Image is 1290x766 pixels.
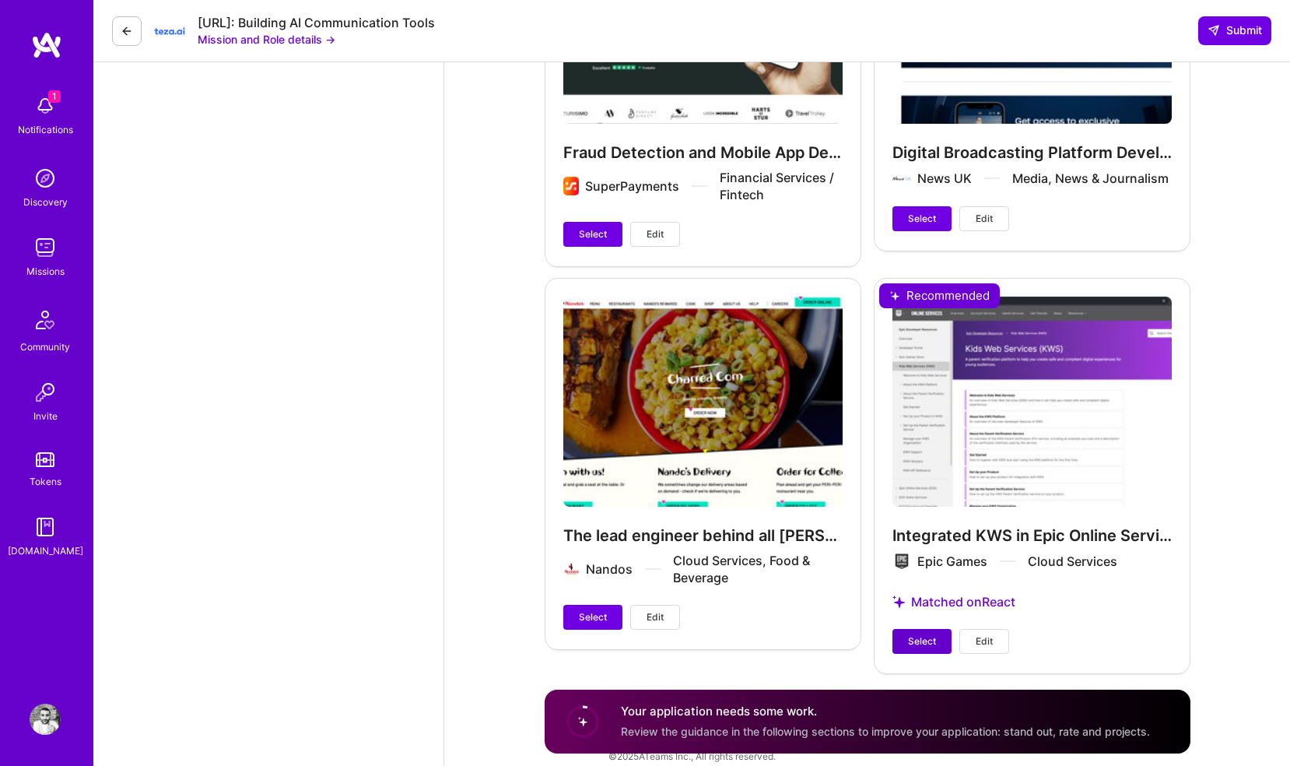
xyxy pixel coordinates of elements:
img: tokens [36,452,54,467]
h4: Your application needs some work. [621,704,1150,720]
button: Edit [630,222,680,247]
img: User Avatar [30,704,61,735]
img: Invite [30,377,61,408]
span: Select [908,212,936,226]
button: Select [563,605,622,630]
div: [DOMAIN_NAME] [8,543,83,559]
div: [URL]: Building AI Communication Tools [198,15,435,31]
div: Community [20,339,70,355]
div: Discovery [23,194,68,210]
span: Submit [1208,23,1262,38]
img: teamwork [30,232,61,263]
span: Edit [647,610,664,624]
button: Edit [959,629,1009,654]
img: Company Logo [154,16,185,47]
span: Edit [976,634,993,648]
button: Select [892,629,952,654]
button: Select [892,206,952,231]
a: User Avatar [26,704,65,735]
div: Notifications [18,121,73,138]
div: Missions [26,263,65,279]
span: Edit [647,227,664,241]
img: discovery [30,163,61,194]
img: Community [26,301,64,339]
span: Select [579,227,607,241]
button: Submit [1198,16,1271,44]
i: icon SendLight [1208,24,1220,37]
img: logo [31,31,62,59]
span: Review the guidance in the following sections to improve your application: stand out, rate and pr... [621,725,1150,738]
img: bell [30,90,61,121]
span: 1 [48,90,61,103]
span: Select [579,610,607,624]
span: Select [908,634,936,648]
div: Invite [33,408,58,424]
button: Select [563,222,622,247]
i: icon LeftArrowDark [121,25,133,37]
button: Mission and Role details → [198,31,335,47]
button: Edit [959,206,1009,231]
span: Edit [976,212,993,226]
img: guide book [30,511,61,543]
button: Edit [630,605,680,630]
div: Tokens [30,473,61,490]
